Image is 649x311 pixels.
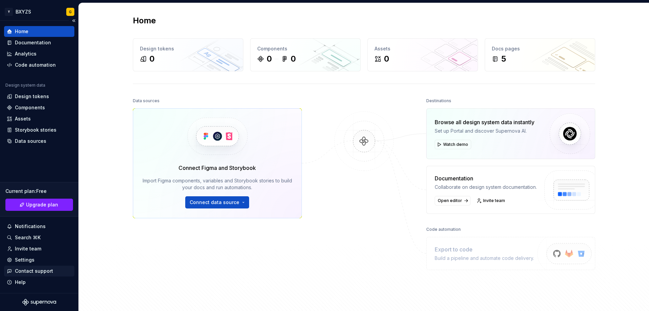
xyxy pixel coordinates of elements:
div: Current plan : Free [5,188,73,195]
div: Export to code [435,245,534,253]
span: Upgrade plan [26,201,58,208]
div: Destinations [426,96,451,106]
a: Design tokens0 [133,38,243,71]
div: Search ⌘K [15,234,41,241]
a: Assets0 [367,38,478,71]
a: Components [4,102,74,113]
div: 0 [384,53,389,64]
div: Components [15,104,45,111]
div: Set up Portal and discover Supernova AI. [435,128,534,134]
div: Storybook stories [15,127,56,133]
div: Build a pipeline and automate code delivery. [435,255,534,262]
a: Settings [4,254,74,265]
div: Design system data [5,83,45,88]
a: Home [4,26,74,37]
button: Help [4,277,74,288]
div: Home [15,28,28,35]
svg: Supernova Logo [22,299,56,306]
div: Assets [15,115,31,122]
a: Documentation [4,37,74,48]
h2: Home [133,15,156,26]
div: Design tokens [15,93,49,100]
span: Invite team [483,198,505,203]
span: Watch demo [443,142,468,147]
div: 0 [149,53,154,64]
div: Assets [375,45,471,52]
a: Components00 [250,38,361,71]
div: BXYZS [16,8,31,15]
div: 0 [291,53,296,64]
div: Design tokens [140,45,236,52]
a: Design tokens [4,91,74,102]
div: Invite team [15,245,41,252]
button: Search ⌘K [4,232,74,243]
div: Help [15,279,26,286]
a: Invite team [4,243,74,254]
div: 5 [501,53,506,64]
div: Documentation [435,174,537,182]
div: Notifications [15,223,46,230]
div: 0 [267,53,272,64]
div: Connect Figma and Storybook [178,164,256,172]
div: Data sources [133,96,160,106]
div: Code automation [15,62,56,68]
div: Analytics [15,50,37,57]
a: Assets [4,113,74,124]
div: Import Figma components, variables and Storybook stories to build your docs and run automations. [143,177,292,191]
a: Open editor [435,196,471,205]
div: Docs pages [492,45,588,52]
div: Collaborate on design system documentation. [435,184,537,191]
a: Docs pages5 [485,38,595,71]
span: Open editor [438,198,462,203]
div: Browse all design system data instantly [435,118,534,126]
a: Data sources [4,136,74,147]
button: Connect data source [185,196,249,208]
button: Collapse sidebar [69,16,78,25]
div: G [69,9,72,15]
div: Y [5,8,13,16]
div: Components [257,45,354,52]
div: Data sources [15,138,46,145]
a: Upgrade plan [5,199,73,211]
div: Settings [15,257,34,263]
a: Analytics [4,48,74,59]
button: YBXYZSG [1,4,77,19]
div: Code automation [426,225,461,234]
button: Contact support [4,266,74,276]
button: Watch demo [435,140,471,149]
a: Storybook stories [4,125,74,135]
button: Notifications [4,221,74,232]
div: Documentation [15,39,51,46]
span: Connect data source [190,199,239,206]
a: Code automation [4,60,74,70]
a: Invite team [475,196,508,205]
div: Contact support [15,268,53,274]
